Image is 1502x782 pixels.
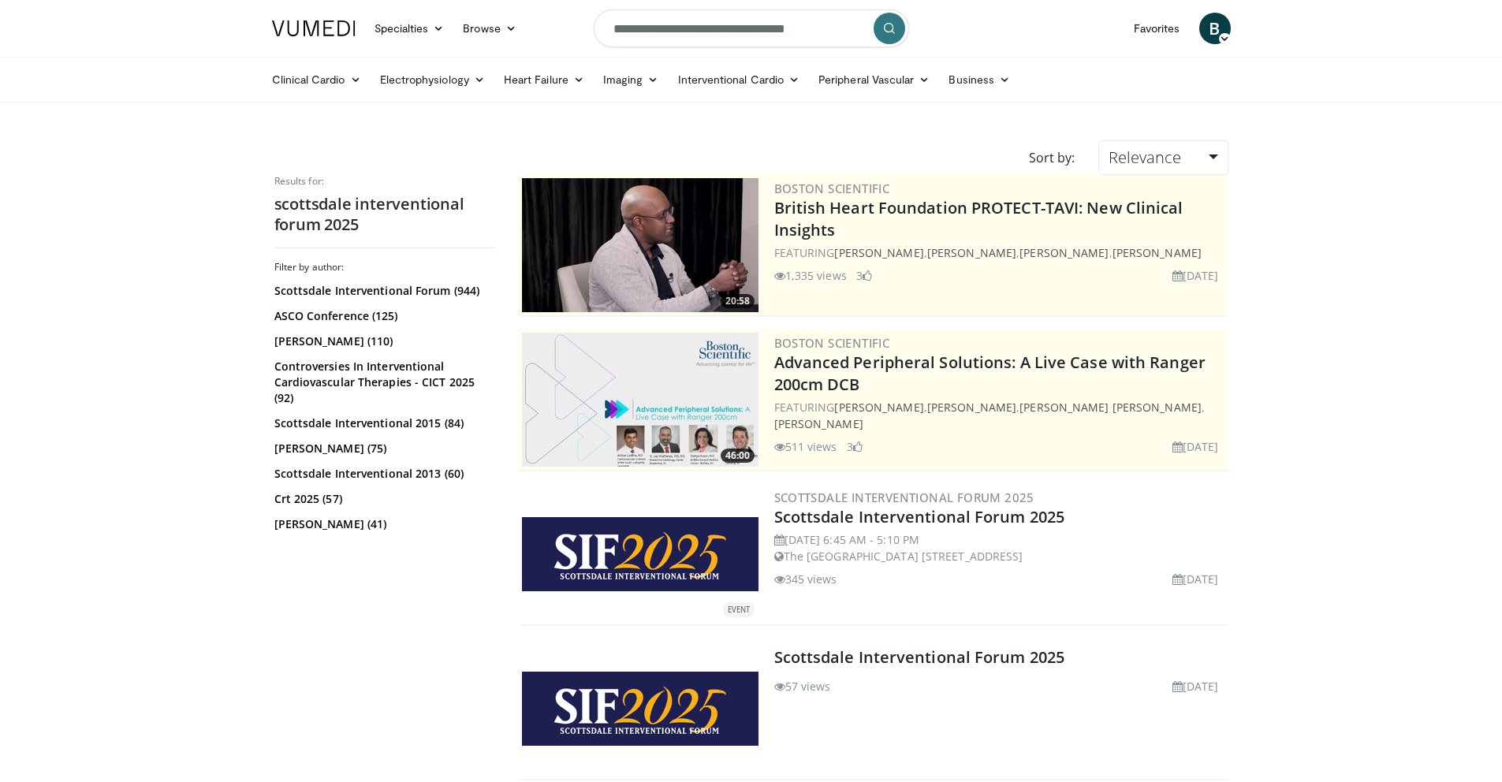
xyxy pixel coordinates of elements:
div: [DATE] 6:45 AM - 5:10 PM The [GEOGRAPHIC_DATA] [STREET_ADDRESS] [774,531,1225,564]
a: Heart Failure [494,64,594,95]
li: [DATE] [1172,571,1219,587]
a: [PERSON_NAME] (41) [274,516,491,532]
a: Browse [453,13,526,44]
a: Imaging [594,64,669,95]
a: [PERSON_NAME] [834,400,923,415]
a: Advanced Peripheral Solutions: A Live Case with Ranger 200cm DCB [774,352,1206,395]
img: VuMedi Logo [272,20,356,36]
li: 3 [856,267,872,284]
a: Scottsdale Interventional 2015 (84) [274,415,491,431]
a: Scottsdale Interventional Forum 2025 [774,506,1065,527]
h2: scottsdale interventional forum 2025 [274,194,495,235]
a: [PERSON_NAME] [1113,245,1202,260]
a: Boston Scientific [774,335,890,351]
div: FEATURING , , , [774,244,1225,261]
a: Specialties [365,13,454,44]
div: Sort by: [1017,140,1086,175]
a: ASCO Conference (125) [274,308,491,324]
a: B [1199,13,1231,44]
a: Crt 2025 (57) [274,491,491,507]
h3: Filter by author: [274,261,495,274]
a: Controversies In Interventional Cardiovascular Therapies - CICT 2025 (92) [274,359,491,406]
img: Scottsdale Interventional Forum 2025 [522,672,758,746]
a: [PERSON_NAME] [834,245,923,260]
a: [PERSON_NAME] [1019,245,1109,260]
a: [PERSON_NAME] [927,245,1016,260]
li: 57 views [774,678,831,694]
li: [DATE] [1172,438,1219,455]
a: Boston Scientific [774,181,890,196]
span: 46:00 [721,449,755,463]
a: [PERSON_NAME] [927,400,1016,415]
input: Search topics, interventions [594,9,909,47]
li: 3 [847,438,863,455]
li: 511 views [774,438,837,455]
li: 1,335 views [774,267,847,284]
a: Scottsdale Interventional 2013 (60) [274,466,491,482]
a: Scottsdale Interventional Forum 2025 [774,646,1065,668]
a: 20:58 [522,178,758,312]
small: EVENT [728,605,750,615]
a: Scottsdale Interventional Forum 2025 [774,490,1034,505]
li: [DATE] [1172,678,1219,694]
a: Peripheral Vascular [809,64,939,95]
img: 20bd0fbb-f16b-4abd-8bd0-1438f308da47.300x170_q85_crop-smart_upscale.jpg [522,178,758,312]
li: 345 views [774,571,837,587]
a: British Heart Foundation PROTECT-TAVI: New Clinical Insights [774,197,1183,240]
img: af9da20d-90cf-472d-9687-4c089bf26c94.300x170_q85_crop-smart_upscale.jpg [522,333,758,467]
a: [PERSON_NAME] [774,416,863,431]
img: 3623ff66-9626-4227-b3c4-bfcd84cca844.png.300x170_q85_autocrop_double_scale_upscale_version-0.2.png [522,517,758,591]
a: EVENT [522,517,758,591]
span: 20:58 [721,294,755,308]
div: FEATURING , , , [774,399,1225,432]
span: Relevance [1109,147,1181,168]
a: Business [939,64,1019,95]
a: 46:00 [522,333,758,467]
a: Scottsdale Interventional Forum (944) [274,283,491,299]
a: Relevance [1098,140,1228,175]
a: [PERSON_NAME] (110) [274,333,491,349]
li: [DATE] [1172,267,1219,284]
a: [PERSON_NAME] (75) [274,441,491,456]
a: Clinical Cardio [263,64,371,95]
p: Results for: [274,175,495,188]
a: Interventional Cardio [669,64,810,95]
a: Favorites [1124,13,1190,44]
a: [PERSON_NAME] [PERSON_NAME] [1019,400,1202,415]
a: Electrophysiology [371,64,494,95]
